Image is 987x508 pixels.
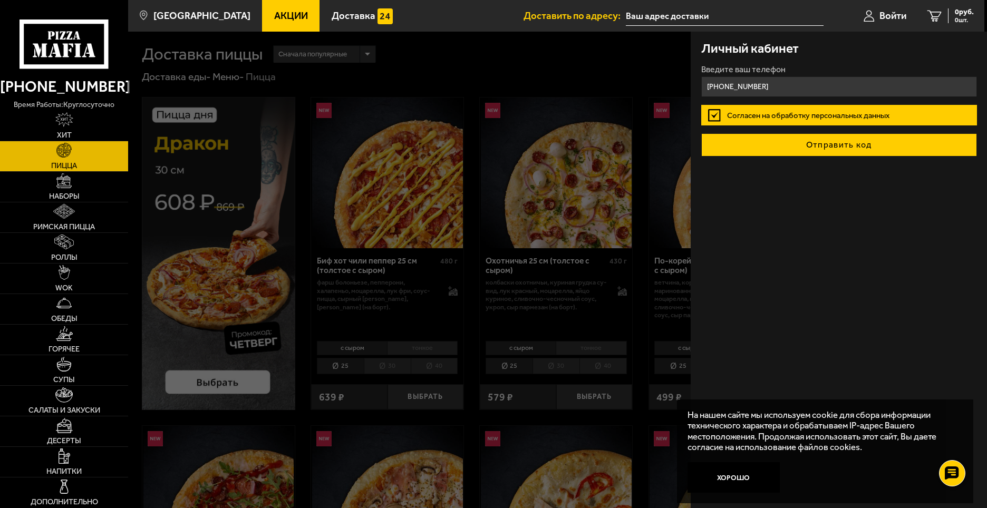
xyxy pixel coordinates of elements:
[49,192,80,200] span: Наборы
[55,284,73,291] span: WOK
[524,11,626,21] span: Доставить по адресу:
[49,345,80,353] span: Горячее
[701,105,977,125] label: Согласен на обработку персональных данных
[701,42,799,55] h3: Личный кабинет
[879,11,906,21] span: Войти
[51,253,78,261] span: Роллы
[51,315,78,322] span: Обеды
[626,6,823,26] input: Ваш адрес доставки
[955,8,974,16] span: 0 руб.
[46,467,82,475] span: Напитки
[53,376,75,383] span: Супы
[33,223,95,230] span: Римская пицца
[688,409,957,452] p: На нашем сайте мы используем cookie для сбора информации технического характера и обрабатываем IP...
[332,11,375,21] span: Доставка
[51,162,77,169] span: Пицца
[701,133,977,157] button: Отправить код
[57,131,72,139] span: Хит
[701,65,977,74] label: Введите ваш телефон
[274,11,308,21] span: Акции
[31,498,98,505] span: Дополнительно
[688,462,780,493] button: Хорошо
[47,437,81,444] span: Десерты
[955,17,974,23] span: 0 шт.
[378,8,393,24] img: 15daf4d41897b9f0e9f617042186c801.svg
[28,406,100,414] span: Салаты и закуски
[153,11,250,21] span: [GEOGRAPHIC_DATA]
